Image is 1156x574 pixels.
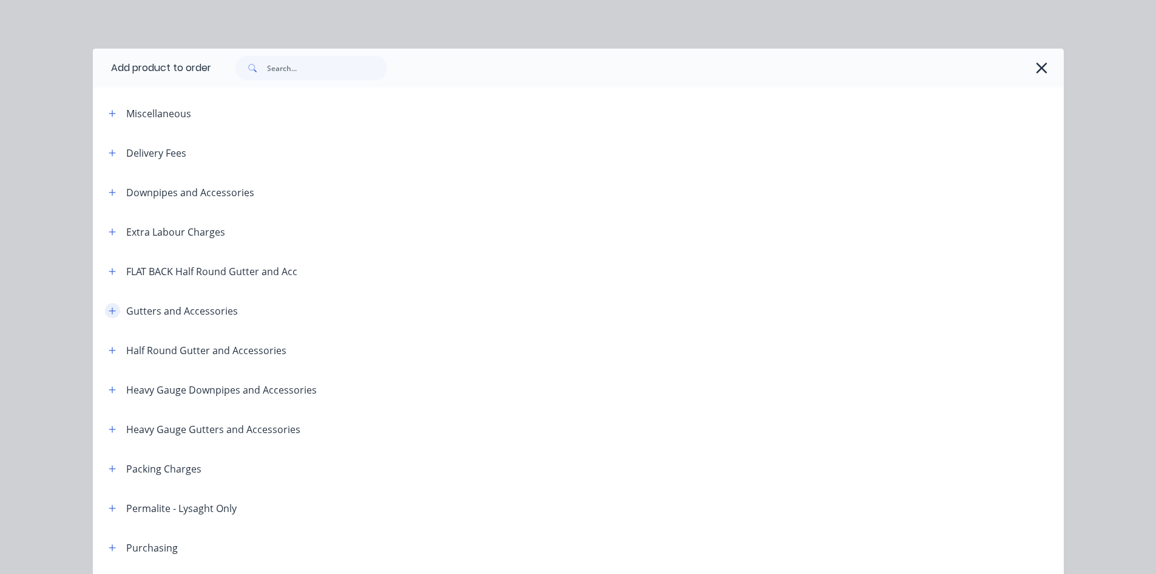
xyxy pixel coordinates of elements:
div: Heavy Gauge Downpipes and Accessories [126,383,317,397]
div: Downpipes and Accessories [126,185,254,200]
div: Miscellaneous [126,106,191,121]
div: Extra Labour Charges [126,225,225,239]
div: Heavy Gauge Gutters and Accessories [126,422,300,437]
div: FLAT BACK Half Round Gutter and Acc [126,264,297,279]
div: Permalite - Lysaght Only [126,501,237,516]
div: Gutters and Accessories [126,304,238,318]
div: Packing Charges [126,462,201,476]
input: Search... [267,56,387,80]
div: Purchasing [126,541,178,555]
div: Half Round Gutter and Accessories [126,343,286,358]
div: Delivery Fees [126,146,186,160]
div: Add product to order [93,49,211,87]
